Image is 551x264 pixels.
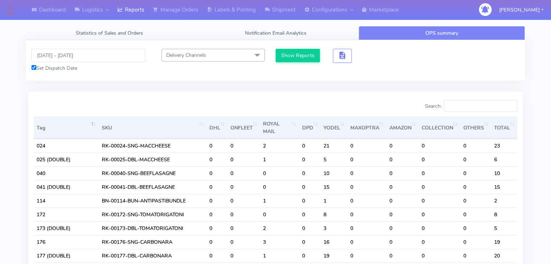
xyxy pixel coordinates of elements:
td: 5 [491,221,517,235]
td: 0 [387,235,419,249]
input: Pick the Daterange [32,49,145,62]
label: Search: [425,100,517,112]
td: 8 [491,208,517,221]
td: 0 [228,235,260,249]
th: ONFLEET : activate to sort column ascending [228,117,260,139]
td: 0 [206,166,228,180]
td: 0 [206,235,228,249]
td: 0 [228,221,260,235]
td: 0 [347,180,387,194]
td: 0 [228,166,260,180]
td: 040 [34,166,99,180]
th: DPD : activate to sort column ascending [299,117,321,139]
td: 2 [491,194,517,208]
td: 0 [347,235,387,249]
td: RK-00024-SNG-MACCHEESE [99,139,206,153]
th: TOTAL : activate to sort column ascending [491,117,517,139]
td: 23 [491,139,517,153]
td: RK-00041-DBL-BEEFLASAGNE [99,180,206,194]
th: MAXOPTRA : activate to sort column ascending [347,117,387,139]
td: 1 [260,249,299,263]
td: 0 [228,139,260,153]
td: 0 [419,208,460,221]
td: 10 [321,166,347,180]
td: RK-00040-SNG-BEEFLASAGNE [99,166,206,180]
td: 19 [321,249,347,263]
th: SKU: activate to sort column ascending [99,117,206,139]
th: Tag: activate to sort column descending [34,117,99,139]
td: 0 [387,180,419,194]
th: ROYAL MAIL : activate to sort column ascending [260,117,299,139]
td: 041 (DOUBLE) [34,180,99,194]
th: COLLECTION : activate to sort column ascending [419,117,460,139]
td: 0 [347,166,387,180]
td: 20 [491,249,517,263]
td: RK-00177-DBL-CARBONARA [99,249,206,263]
td: 024 [34,139,99,153]
td: 0 [206,194,228,208]
td: 173 (DOUBLE) [34,221,99,235]
td: 0 [206,180,228,194]
td: 025 (DOUBLE) [34,153,99,166]
td: 5 [321,153,347,166]
td: 0 [206,208,228,221]
ul: Tabs [26,26,525,40]
td: RK-00173-DBL-TOMATORIGATONI [99,221,206,235]
td: 1 [260,194,299,208]
td: 0 [347,208,387,221]
td: 0 [347,139,387,153]
td: 0 [228,153,260,166]
td: 3 [260,235,299,249]
td: 0 [299,221,321,235]
td: 0 [387,153,419,166]
td: 0 [299,194,321,208]
td: 0 [228,249,260,263]
td: 114 [34,194,99,208]
td: 0 [460,153,491,166]
td: 176 [34,235,99,249]
td: 0 [419,180,460,194]
td: 0 [347,249,387,263]
td: 0 [460,235,491,249]
td: 0 [419,153,460,166]
span: Notification Email Analytics [245,30,306,37]
td: 0 [419,221,460,235]
td: 0 [460,180,491,194]
td: 0 [387,194,419,208]
td: 0 [206,139,228,153]
td: 0 [299,235,321,249]
td: 0 [260,166,299,180]
td: RK-00176-SNG-CARBONARA [99,235,206,249]
th: AMAZON : activate to sort column ascending [387,117,419,139]
td: 0 [387,208,419,221]
td: 19 [491,235,517,249]
td: 0 [419,166,460,180]
td: BN-00114-BUN-ANTIPASTIBUNDLE [99,194,206,208]
td: 0 [299,249,321,263]
td: 0 [387,221,419,235]
td: 0 [347,221,387,235]
td: 0 [387,139,419,153]
td: 1 [321,194,347,208]
td: 0 [347,153,387,166]
td: 3 [321,221,347,235]
td: 0 [460,166,491,180]
td: 0 [206,249,228,263]
td: 0 [460,194,491,208]
td: 10 [491,166,517,180]
td: 0 [228,180,260,194]
td: 177 (DOUBLE) [34,249,99,263]
td: 0 [460,139,491,153]
td: 2 [260,139,299,153]
span: Statistics of Sales and Orders [76,30,143,37]
td: 0 [299,208,321,221]
td: 0 [419,194,460,208]
td: 0 [299,180,321,194]
td: 0 [460,208,491,221]
td: 0 [299,166,321,180]
td: 1 [260,153,299,166]
td: 0 [260,208,299,221]
td: 0 [206,153,228,166]
td: RK-00172-SNG-TOMATORIGATONI [99,208,206,221]
th: OTHERS : activate to sort column ascending [460,117,491,139]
